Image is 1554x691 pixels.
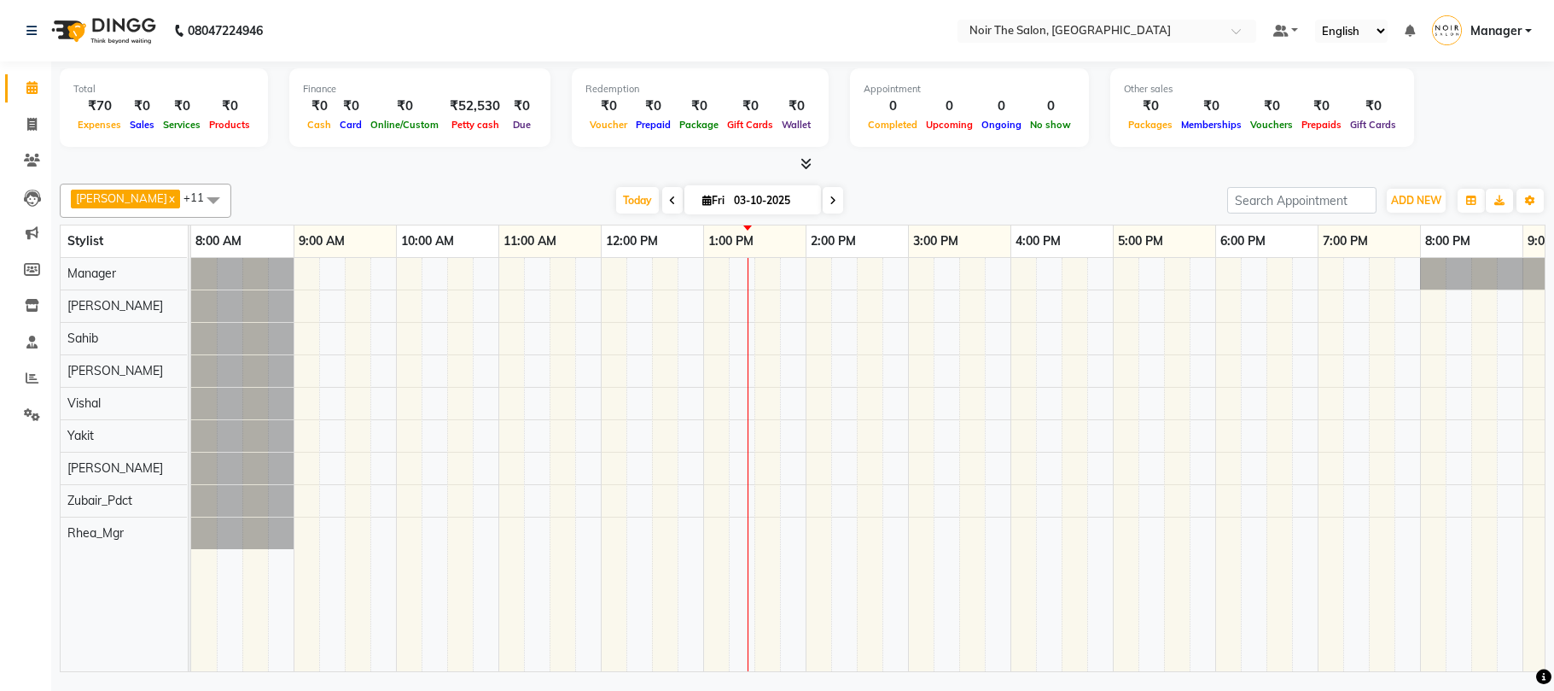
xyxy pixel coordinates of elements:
a: 10:00 AM [397,229,458,254]
span: Wallet [777,119,815,131]
span: No show [1026,119,1075,131]
div: 0 [1026,97,1075,116]
a: 5:00 PM [1114,229,1167,254]
span: Products [205,119,254,131]
span: Stylist [67,233,103,249]
span: Petty cash [447,119,503,131]
span: Memberships [1177,119,1246,131]
a: 8:00 AM [191,229,246,254]
img: Manager [1432,15,1462,45]
span: [PERSON_NAME] [67,363,163,378]
a: 4:00 PM [1011,229,1065,254]
div: ₹0 [159,97,205,116]
div: Total [73,82,254,97]
span: Vouchers [1246,119,1297,131]
span: Manager [1470,22,1522,40]
div: ₹0 [125,97,159,116]
span: Completed [864,119,922,131]
span: Voucher [585,119,631,131]
div: 0 [864,97,922,116]
span: [PERSON_NAME] [76,191,167,205]
div: ₹0 [1246,97,1297,116]
span: [PERSON_NAME] [67,298,163,313]
input: 2025-10-03 [729,188,814,214]
span: Services [159,119,205,131]
b: 08047224946 [188,7,263,55]
div: Finance [303,82,537,97]
span: Upcoming [922,119,977,131]
div: Redemption [585,82,815,97]
span: Sahib [67,331,98,346]
div: ₹0 [205,97,254,116]
span: +11 [183,190,217,204]
span: Ongoing [977,119,1026,131]
span: Gift Cards [723,119,777,131]
div: ₹0 [723,97,777,116]
span: Yakit [67,428,94,443]
div: 0 [922,97,977,116]
span: Today [616,187,659,214]
div: ₹0 [1177,97,1246,116]
a: 7:00 PM [1318,229,1372,254]
div: ₹70 [73,97,125,116]
a: 2:00 PM [806,229,860,254]
span: Cash [303,119,335,131]
div: ₹0 [777,97,815,116]
input: Search Appointment [1227,187,1376,214]
span: Rhea_Mgr [67,525,124,541]
div: ₹0 [631,97,675,116]
div: ₹0 [335,97,366,116]
a: 6:00 PM [1216,229,1270,254]
div: ₹0 [366,97,443,116]
div: ₹0 [1124,97,1177,116]
span: Fri [698,194,729,207]
div: ₹0 [585,97,631,116]
span: [PERSON_NAME] [67,460,163,476]
span: Card [335,119,366,131]
span: Vishal [67,395,101,411]
span: Gift Cards [1346,119,1400,131]
a: 9:00 AM [294,229,349,254]
span: ADD NEW [1391,194,1441,207]
span: Prepaid [631,119,675,131]
a: 12:00 PM [602,229,662,254]
div: Appointment [864,82,1075,97]
div: ₹0 [1297,97,1346,116]
div: ₹0 [507,97,537,116]
span: Due [509,119,535,131]
div: ₹0 [675,97,723,116]
a: 11:00 AM [499,229,561,254]
a: 1:00 PM [704,229,758,254]
span: Packages [1124,119,1177,131]
div: ₹0 [1346,97,1400,116]
span: Manager [67,266,116,281]
span: Prepaids [1297,119,1346,131]
button: ADD NEW [1387,189,1446,213]
span: Online/Custom [366,119,443,131]
span: Expenses [73,119,125,131]
div: 0 [977,97,1026,116]
div: Other sales [1124,82,1400,97]
a: 8:00 PM [1421,229,1475,254]
img: logo [44,7,160,55]
span: Sales [125,119,159,131]
a: 3:00 PM [909,229,963,254]
span: Zubair_Pdct [67,493,132,508]
div: ₹0 [303,97,335,116]
div: ₹52,530 [443,97,507,116]
span: Package [675,119,723,131]
a: x [167,191,175,205]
